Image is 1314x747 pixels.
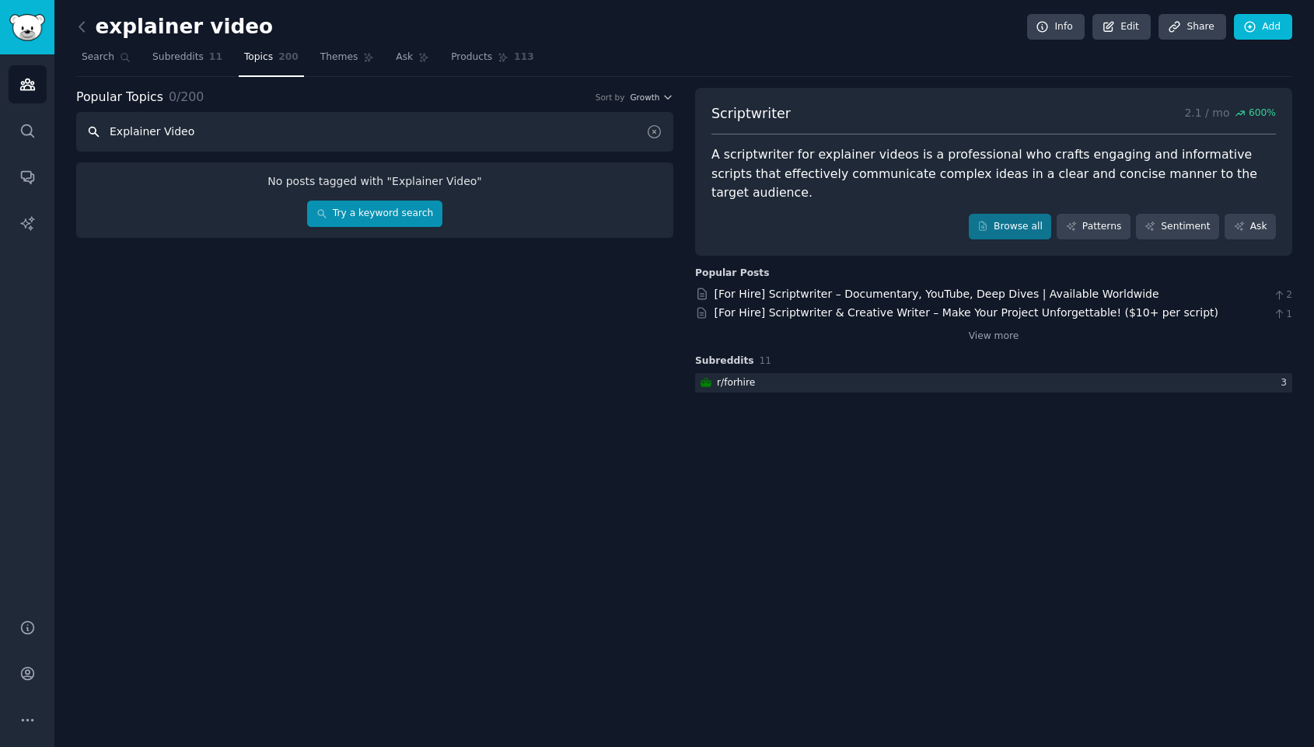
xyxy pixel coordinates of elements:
[76,112,673,152] input: Search topics
[1057,214,1130,240] a: Patterns
[315,45,380,77] a: Themes
[1225,214,1276,240] a: Ask
[396,51,413,65] span: Ask
[1158,14,1225,40] a: Share
[320,51,358,65] span: Themes
[630,92,659,103] span: Growth
[152,51,204,65] span: Subreddits
[147,45,228,77] a: Subreddits11
[446,45,539,77] a: Products113
[76,15,273,40] h2: explainer video
[451,51,492,65] span: Products
[514,51,534,65] span: 113
[76,88,163,107] span: Popular Topics
[695,354,754,368] span: Subreddits
[87,173,662,190] div: No posts tagged with " Explainer Video "
[1092,14,1151,40] a: Edit
[596,92,625,103] div: Sort by
[711,145,1276,203] div: A scriptwriter for explainer videos is a professional who crafts engaging and informative scripts...
[717,376,755,390] div: r/ forhire
[760,355,772,366] span: 11
[278,51,299,65] span: 200
[711,104,791,124] span: Scriptwriter
[715,306,1219,319] a: [For Hire] Scriptwriter & Creative Writer – Make Your Project Unforgettable! ($10+ per script)
[9,14,45,41] img: GummySearch logo
[1184,104,1276,124] p: 2.1 / mo
[76,45,136,77] a: Search
[239,45,304,77] a: Topics200
[390,45,435,77] a: Ask
[1273,308,1292,322] span: 1
[695,373,1292,393] a: forhirer/forhire3
[1249,106,1276,120] span: 600 %
[307,201,442,227] a: Try a keyword search
[969,330,1019,344] a: View more
[969,214,1052,240] a: Browse all
[1234,14,1292,40] a: Add
[209,51,222,65] span: 11
[701,377,711,388] img: forhire
[715,288,1159,300] a: [For Hire] Scriptwriter – Documentary, YouTube, Deep Dives | Available Worldwide
[82,51,114,65] span: Search
[1281,376,1292,390] div: 3
[630,92,673,103] button: Growth
[169,89,204,104] span: 0 / 200
[244,51,273,65] span: Topics
[1273,288,1292,302] span: 2
[695,267,770,281] div: Popular Posts
[1136,214,1219,240] a: Sentiment
[1027,14,1085,40] a: Info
